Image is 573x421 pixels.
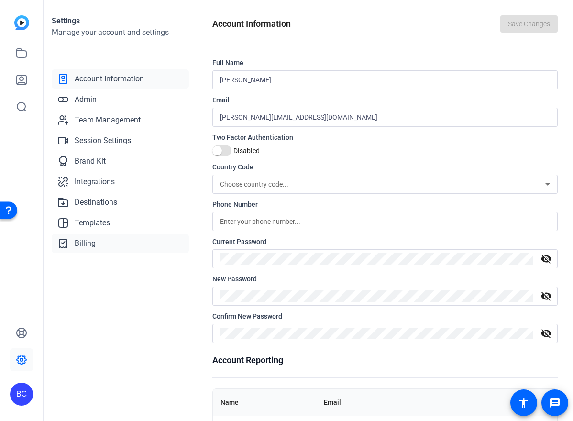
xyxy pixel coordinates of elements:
input: Enter your email... [220,111,550,123]
div: New Password [212,274,558,284]
span: Team Management [75,114,141,126]
span: Integrations [75,176,115,188]
th: Name [213,389,316,416]
div: Two Factor Authentication [212,133,558,142]
input: Enter your phone number... [220,216,550,227]
label: Disabled [231,146,260,155]
div: Country Code [212,162,558,172]
a: Destinations [52,193,189,212]
div: Current Password [212,237,558,246]
a: Templates [52,213,189,233]
img: blue-gradient.svg [14,15,29,30]
mat-icon: visibility_off [535,253,558,265]
a: Integrations [52,172,189,191]
mat-icon: visibility_off [535,290,558,302]
h1: Account Reporting [212,354,558,367]
h1: Account Information [212,17,291,31]
span: Templates [75,217,110,229]
th: Email [316,389,514,416]
div: BC [10,383,33,406]
a: Admin [52,90,189,109]
a: Brand Kit [52,152,189,171]
a: Team Management [52,111,189,130]
a: Session Settings [52,131,189,150]
span: Destinations [75,197,117,208]
div: Confirm New Password [212,311,558,321]
div: Email [212,95,558,105]
a: Billing [52,234,189,253]
a: Account Information [52,69,189,89]
span: Billing [75,238,96,249]
span: Choose country code... [220,180,288,188]
h1: Settings [52,15,189,27]
mat-icon: visibility_off [535,328,558,339]
div: Full Name [212,58,558,67]
div: Phone Number [212,199,558,209]
h2: Manage your account and settings [52,27,189,38]
mat-icon: accessibility [518,397,529,409]
span: Account Information [75,73,144,85]
mat-icon: message [549,397,561,409]
span: Session Settings [75,135,131,146]
input: Enter your name... [220,74,550,86]
span: Admin [75,94,97,105]
span: Brand Kit [75,155,106,167]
